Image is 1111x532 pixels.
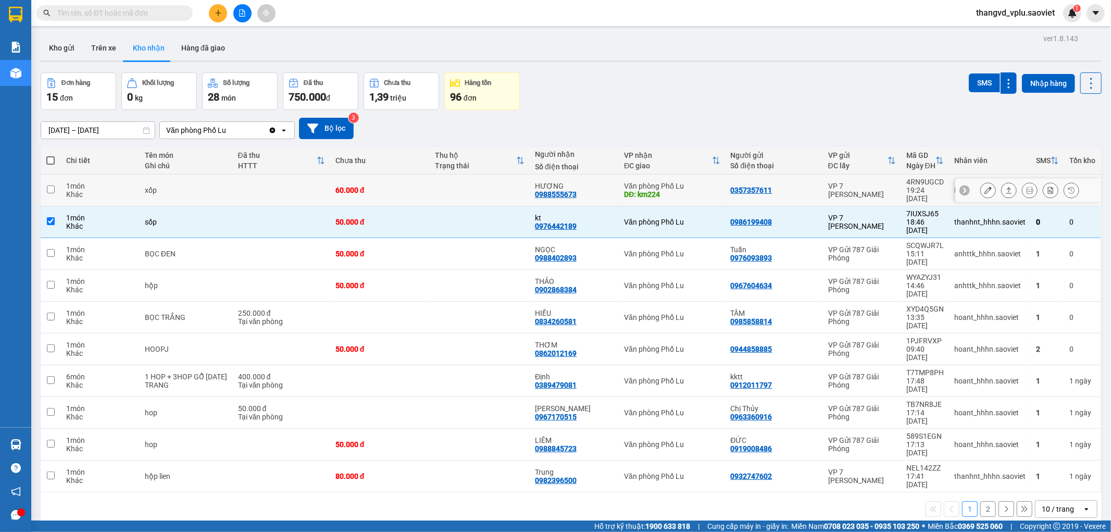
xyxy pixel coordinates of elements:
[1036,377,1059,385] div: 1
[10,68,21,79] img: warehouse-icon
[906,409,944,425] div: 17:14 [DATE]
[66,222,134,230] div: Khác
[1036,440,1059,449] div: 1
[535,476,577,485] div: 0982396500
[145,440,228,449] div: hop
[1036,156,1051,165] div: SMS
[624,313,720,321] div: Văn phòng Phố Lu
[535,373,614,381] div: Định
[906,464,944,472] div: NEL142ZZ
[707,521,789,532] span: Cung cấp máy in - giấy in:
[384,79,411,86] div: Chưa thu
[145,151,228,159] div: Tên món
[954,186,1026,194] div: hanhnt_hh07.saoviet
[263,9,270,17] span: aim
[954,156,1026,165] div: Nhân viên
[954,377,1026,385] div: hoant_hhhn.saoviet
[954,440,1026,449] div: hoant_hhhn.saoviet
[145,162,228,170] div: Ghi chú
[66,190,134,199] div: Khác
[828,162,888,170] div: ĐC lấy
[435,162,517,170] div: Trạng thái
[10,42,21,53] img: solution-icon
[731,317,772,326] div: 0985858814
[41,35,83,60] button: Kho gửi
[238,404,325,413] div: 50.000 đ
[10,439,21,450] img: warehouse-icon
[535,444,577,453] div: 0988845723
[928,521,1003,532] span: Miền Bắc
[335,156,425,165] div: Chưa thu
[66,245,134,254] div: 1 món
[731,413,772,421] div: 0963360916
[46,91,58,103] span: 15
[906,432,944,440] div: 589S1EGN
[257,4,276,22] button: aim
[238,373,325,381] div: 400.000 đ
[828,404,896,421] div: VP Gửi 787 Giải Phóng
[906,377,944,393] div: 17:48 [DATE]
[823,147,901,175] th: Toggle SortBy
[906,178,944,186] div: 4RN9UGCD
[535,286,577,294] div: 0902868384
[145,313,228,321] div: BỌC TRẮNG
[731,218,772,226] div: 0986199408
[906,209,944,218] div: 7IUXSJ65
[535,349,577,357] div: 0862012169
[731,309,818,317] div: TÂM
[238,381,325,389] div: Tại văn phòng
[954,345,1026,353] div: hoant_hhhn.saoviet
[335,440,425,449] div: 50.000 đ
[1036,313,1059,321] div: 1
[906,440,944,457] div: 17:13 [DATE]
[1036,472,1059,480] div: 1
[828,182,896,199] div: VP 7 [PERSON_NAME]
[906,250,944,266] div: 15:11 [DATE]
[624,151,711,159] div: VP nhận
[969,73,1000,92] button: SMS
[1069,218,1095,226] div: 0
[624,377,720,385] div: Văn phòng Phố Lu
[535,214,614,222] div: kt
[66,436,134,444] div: 1 món
[731,281,772,290] div: 0967604634
[173,35,233,60] button: Hàng đã giao
[61,79,90,86] div: Đơn hàng
[828,309,896,326] div: VP Gửi 787 Giải Phóng
[435,151,517,159] div: Thu hộ
[535,163,614,171] div: Số điện thoại
[731,404,818,413] div: Chị Thủy
[299,118,354,139] button: Bộ lọc
[238,317,325,326] div: Tại văn phòng
[326,94,330,102] span: đ
[1082,505,1091,513] svg: open
[1010,521,1012,532] span: |
[828,373,896,389] div: VP Gửi 787 Giải Phóng
[121,72,197,110] button: Khối lượng0kg
[66,373,134,381] div: 6 món
[227,125,228,135] input: Selected Văn phòng Phố Lu.
[1001,182,1017,198] div: Giao hàng
[66,468,134,476] div: 1 món
[127,91,133,103] span: 0
[906,305,944,313] div: XYD4Q5GN
[1036,250,1059,258] div: 1
[731,151,818,159] div: Người gửi
[1091,8,1101,18] span: caret-down
[1068,8,1077,18] img: icon-new-feature
[444,72,520,110] button: Hàng tồn96đơn
[906,313,944,330] div: 13:35 [DATE]
[954,218,1026,226] div: thanhnt_hhhn.saoviet
[535,404,614,413] div: Chị Thanh
[66,309,134,317] div: 1 món
[238,151,317,159] div: Đã thu
[238,309,325,317] div: 250.000 đ
[624,182,720,190] div: Văn phòng Phố Lu
[238,413,325,421] div: Tại văn phòng
[645,522,690,530] strong: 1900 633 818
[41,72,116,110] button: Đơn hàng15đơn
[238,162,317,170] div: HTTT
[954,250,1026,258] div: anhttk_hhhn.saoviet
[535,182,614,190] div: HƯƠNG
[731,381,772,389] div: 0912011797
